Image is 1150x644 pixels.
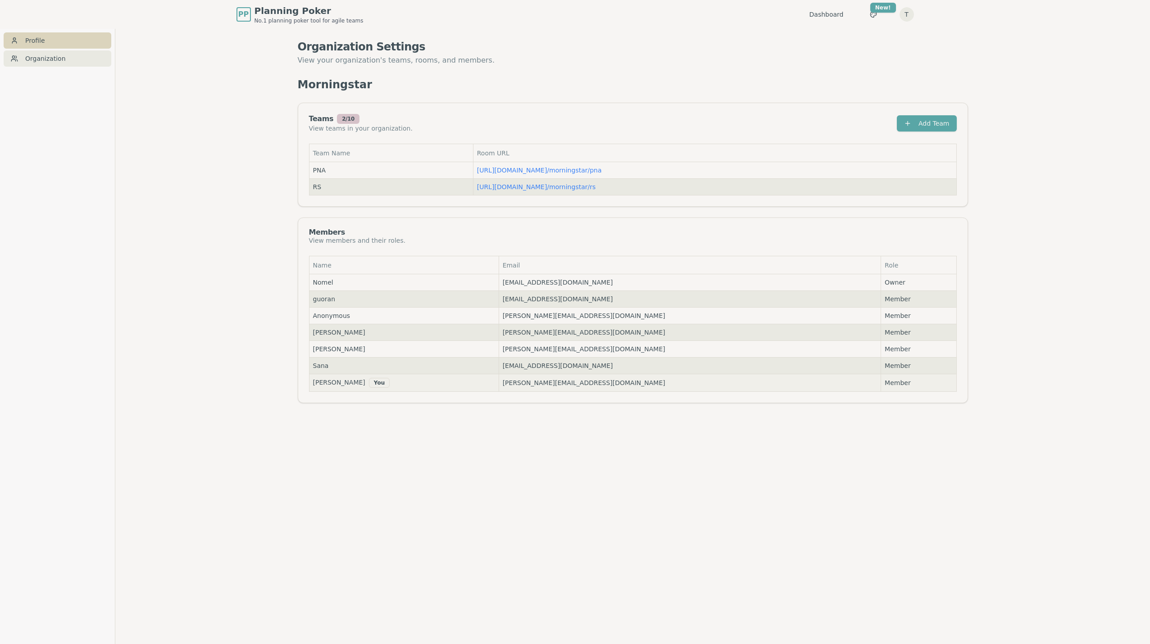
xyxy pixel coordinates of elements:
td: [PERSON_NAME][EMAIL_ADDRESS][DOMAIN_NAME] [499,308,881,324]
th: Email [499,256,881,274]
td: [PERSON_NAME][EMAIL_ADDRESS][DOMAIN_NAME] [499,341,881,358]
td: [EMAIL_ADDRESS][DOMAIN_NAME] [499,274,881,291]
td: Sana [309,358,499,374]
h1: Organization Settings [298,40,968,54]
button: New! [865,6,882,23]
a: Profile [4,32,111,49]
td: [PERSON_NAME] [309,324,499,341]
th: Room URL [473,144,956,162]
a: [URL][DOMAIN_NAME]/morningstar/pna [477,167,602,174]
span: Member [885,295,952,304]
button: Add Team [897,115,957,132]
td: [PERSON_NAME] [309,341,499,358]
td: [PERSON_NAME] [309,374,499,392]
span: PNA [313,166,326,175]
a: PPPlanning PokerNo.1 planning poker tool for agile teams [236,5,364,24]
th: Team Name [309,144,473,162]
div: Teams [309,114,413,124]
td: [PERSON_NAME][EMAIL_ADDRESS][DOMAIN_NAME] [499,324,881,341]
span: PP [238,9,249,20]
th: Name [309,256,499,274]
a: Organization [4,50,111,67]
span: RS [313,182,322,191]
a: [URL][DOMAIN_NAME]/morningstar/rs [477,183,596,190]
td: [EMAIL_ADDRESS][DOMAIN_NAME] [499,291,881,308]
th: Role [881,256,956,274]
div: You [369,378,390,388]
td: Nomel [309,274,499,291]
span: Member [885,311,952,320]
div: New! [870,3,896,13]
td: Anonymous [309,308,499,324]
div: View members and their roles. [309,236,406,245]
span: Owner [885,278,952,287]
span: Member [885,378,952,387]
span: Member [885,328,952,337]
td: [EMAIL_ADDRESS][DOMAIN_NAME] [499,358,881,374]
td: [PERSON_NAME][EMAIL_ADDRESS][DOMAIN_NAME] [499,374,881,392]
span: Member [885,345,952,354]
span: Planning Poker [255,5,364,17]
span: No.1 planning poker tool for agile teams [255,17,364,24]
p: Morningstar [298,77,373,92]
p: View your organization's teams, rooms, and members. [298,54,968,67]
button: T [900,7,914,22]
div: View teams in your organization. [309,124,413,133]
span: Member [885,361,952,370]
div: Members [309,229,406,236]
a: Dashboard [809,10,844,19]
td: guoran [309,291,499,308]
div: 2 / 10 [337,114,359,124]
